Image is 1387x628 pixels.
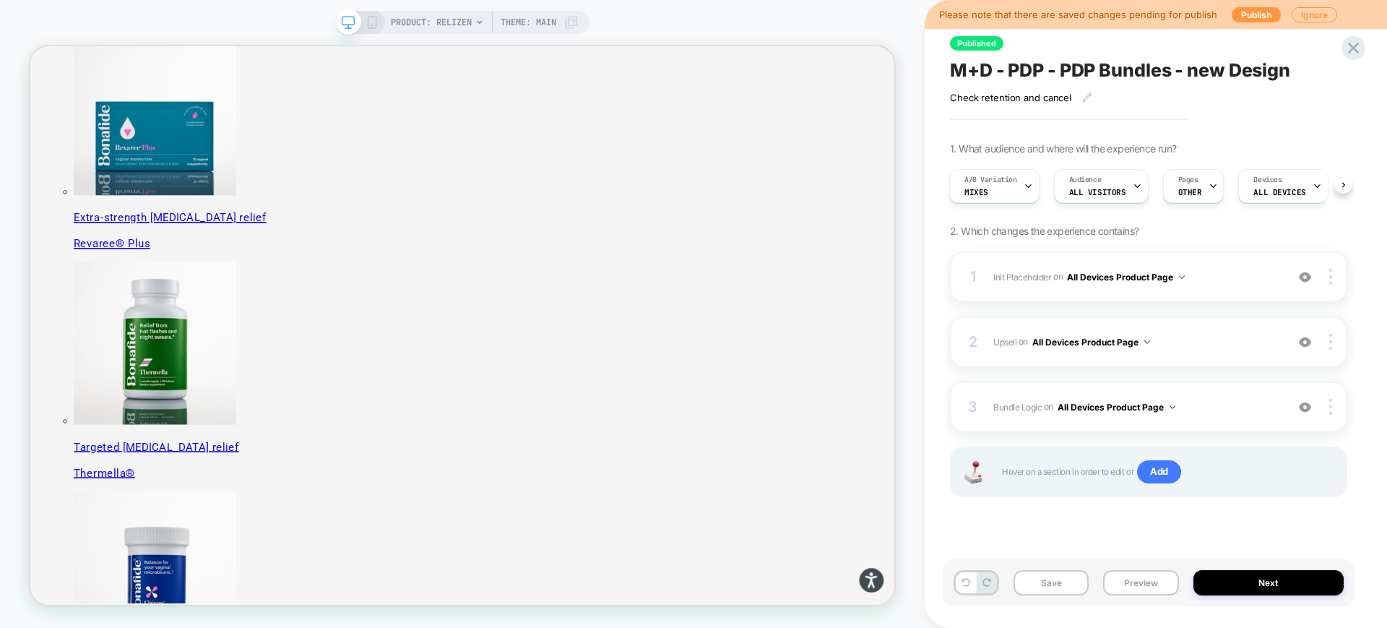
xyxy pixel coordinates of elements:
[1329,399,1332,415] img: close
[1329,334,1332,350] img: close
[1067,268,1185,286] button: All Devices Product Page
[501,11,556,34] span: Theme: MAIN
[1103,570,1178,595] button: Preview
[950,142,1176,155] span: 1. What audience and where will the experience run?
[58,288,1152,579] a: Thermella Targeted [MEDICAL_DATA] relief Thermella®
[1292,7,1337,22] button: Ignore
[964,175,1017,185] span: A/B Variation
[1058,398,1175,416] button: All Devices Product Page
[1170,405,1175,409] img: down arrow
[1014,570,1089,595] button: Save
[1232,7,1281,22] button: Publish
[1069,187,1126,197] span: All Visitors
[1044,399,1053,415] span: on
[391,11,472,34] span: PRODUCT: Relizen
[1053,269,1063,285] span: on
[1144,340,1150,344] img: down arrow
[58,253,1152,273] p: Revaree® Plus
[58,288,275,504] img: Thermella
[1193,570,1344,595] button: Next
[1329,269,1332,285] img: close
[1178,187,1202,197] span: OTHER
[993,401,1042,412] span: Bundle Logic
[1137,460,1181,483] span: Add
[1299,336,1311,348] img: crossed eye
[950,225,1138,237] span: 2. Which changes the experience contains?
[1253,187,1305,197] span: ALL DEVICES
[1253,175,1282,185] span: Devices
[1299,271,1311,283] img: crossed eye
[993,271,1051,282] span: Init Placeholder
[1178,175,1198,185] span: Pages
[993,336,1016,347] span: Upsell
[1069,175,1102,185] span: Audience
[1299,401,1311,413] img: crossed eye
[1019,334,1028,350] span: on
[1032,333,1150,351] button: All Devices Product Page
[950,92,1071,103] span: Check retention and cancel
[58,524,1152,544] p: Targeted [MEDICAL_DATA] relief
[964,187,988,197] span: Mixes
[966,394,980,420] div: 3
[966,264,980,290] div: 1
[950,59,1290,81] span: M+D - PDP - PDP Bundles - new Design
[959,461,988,483] img: Joystick
[58,218,1152,238] p: Extra-strength [MEDICAL_DATA] relief
[966,329,980,355] div: 2
[1002,460,1331,483] span: Hover on a section in order to edit or
[1179,275,1185,279] img: down arrow
[950,36,1003,51] span: Published
[58,559,1152,579] p: Thermella®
